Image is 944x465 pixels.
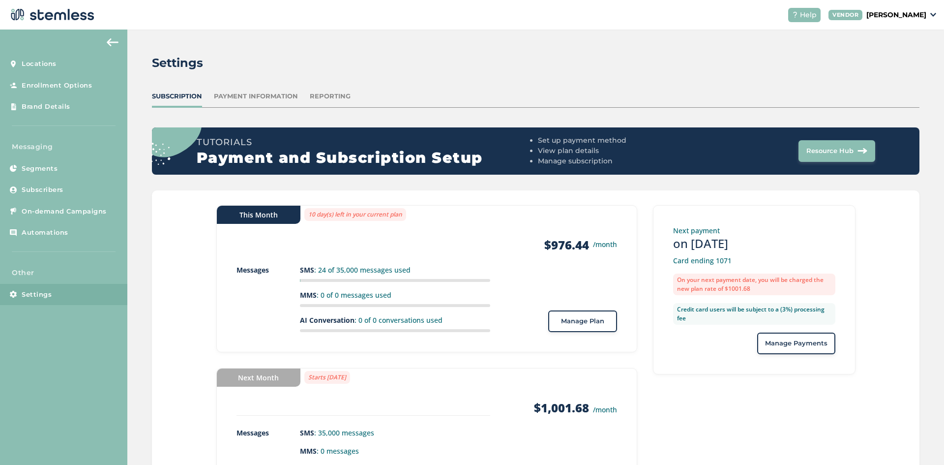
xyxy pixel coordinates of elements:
[800,10,817,20] span: Help
[300,428,314,437] strong: SMS
[304,371,350,384] label: Starts [DATE]
[217,206,300,224] div: This Month
[22,207,107,217] span: On-demand Campaigns
[22,228,68,238] span: Automations
[538,156,705,166] li: Manage subscription
[300,290,317,300] strong: MMS
[300,446,317,456] strong: MMS
[300,290,490,300] p: : 0 of 0 messages used
[236,265,300,275] p: Messages
[548,310,617,332] button: Manage Plan
[895,418,944,465] iframe: Chat Widget
[300,265,490,275] p: : 24 of 35,000 messages used
[538,146,705,156] li: View plan details
[673,225,835,236] p: Next payment
[22,81,92,91] span: Enrollment Options
[866,10,926,20] p: [PERSON_NAME]
[798,140,875,162] button: Resource Hub
[236,428,300,438] p: Messages
[593,239,617,249] small: /month
[152,54,203,72] h2: Settings
[792,12,798,18] img: icon-help-white-03924b79.svg
[673,303,835,325] label: Credit card users will be subject to a (3%) processing fee
[300,315,354,325] strong: AI Conversation
[561,316,604,326] span: Manage Plan
[673,255,835,266] p: Card ending 1071
[22,290,52,300] span: Settings
[22,164,58,174] span: Segments
[197,149,534,167] h2: Payment and Subscription Setup
[304,208,406,221] label: 10 day(s) left in your current plan
[300,265,314,275] strong: SMS
[152,92,202,101] div: Subscription
[300,315,490,325] p: : 0 of 0 conversations used
[765,339,827,348] span: Manage Payments
[673,236,835,251] h3: on [DATE]
[534,400,589,416] strong: $1,001.68
[214,92,298,101] div: Payment Information
[593,405,617,414] small: /month
[137,94,202,164] img: circle_dots-9438f9e3.svg
[828,10,862,20] div: VENDOR
[197,135,534,149] h3: Tutorials
[107,38,118,46] img: icon-arrow-back-accent-c549486e.svg
[538,135,705,146] li: Set up payment method
[544,237,589,253] strong: $976.44
[806,146,854,156] span: Resource Hub
[310,92,351,101] div: Reporting
[217,369,300,387] div: Next Month
[930,13,936,17] img: icon_down-arrow-small-66adaf34.svg
[22,185,63,195] span: Subscribers
[22,59,57,69] span: Locations
[300,446,490,456] p: : 0 messages
[757,333,835,354] button: Manage Payments
[22,102,70,112] span: Brand Details
[8,5,94,25] img: logo-dark-0685b13c.svg
[673,274,835,295] label: On your next payment date, you will be charged the new plan rate of $1001.68
[300,428,490,438] p: : 35,000 messages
